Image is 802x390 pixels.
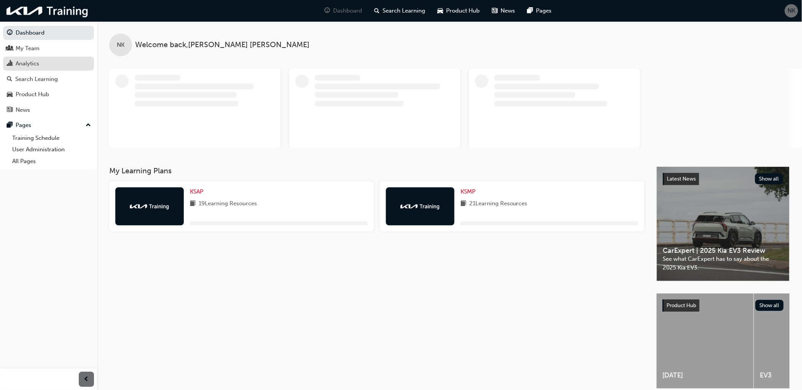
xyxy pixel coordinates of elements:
[657,166,790,281] a: Latest NewsShow allCarExpert | 2025 Kia EV3 ReviewSee what CarExpert has to say about the 2025 Ki...
[469,199,528,209] span: 21 Learning Resources
[7,30,13,36] span: guage-icon
[7,107,13,114] span: news-icon
[190,199,196,209] span: book-icon
[3,41,94,55] a: My Team
[3,72,94,86] a: Search Learning
[199,199,257,209] span: 19 Learning Resources
[9,155,94,167] a: All Pages
[3,103,94,117] a: News
[461,188,475,195] span: KSMP
[3,26,94,40] a: Dashboard
[16,106,30,114] div: News
[3,118,94,132] button: Pages
[501,6,515,15] span: News
[117,41,124,49] span: NK
[432,3,486,19] a: car-iconProduct Hub
[86,120,91,130] span: up-icon
[492,6,498,16] span: news-icon
[667,302,697,309] span: Product Hub
[663,371,748,380] span: [DATE]
[521,3,558,19] a: pages-iconPages
[536,6,552,15] span: Pages
[788,6,796,15] span: NK
[135,41,309,49] span: Welcome back , [PERSON_NAME] [PERSON_NAME]
[15,75,58,84] div: Search Learning
[7,45,13,52] span: people-icon
[528,6,533,16] span: pages-icon
[657,293,754,388] a: [DATE]
[461,199,466,209] span: book-icon
[399,203,441,210] img: kia-training
[3,87,94,101] a: Product Hub
[461,187,478,196] a: KSMP
[3,57,94,71] a: Analytics
[368,3,432,19] a: search-iconSearch Learning
[663,300,784,312] a: Product HubShow all
[667,176,696,182] span: Latest News
[663,246,783,255] span: CarExpert | 2025 Kia EV3 Review
[7,122,13,129] span: pages-icon
[756,300,784,311] button: Show all
[129,203,171,210] img: kia-training
[9,132,94,144] a: Training Schedule
[438,6,443,16] span: car-icon
[486,3,521,19] a: news-iconNews
[4,3,91,19] img: kia-training
[375,6,380,16] span: search-icon
[446,6,480,15] span: Product Hub
[755,173,784,184] button: Show all
[190,188,203,195] span: KSAP
[7,76,12,83] span: search-icon
[3,24,94,118] button: DashboardMy TeamAnalyticsSearch LearningProduct HubNews
[785,4,798,17] button: NK
[7,60,13,67] span: chart-icon
[16,121,31,130] div: Pages
[319,3,368,19] a: guage-iconDashboard
[190,187,206,196] a: KSAP
[16,44,40,53] div: My Team
[663,173,783,185] a: Latest NewsShow all
[84,375,89,384] span: prev-icon
[663,255,783,272] span: See what CarExpert has to say about the 2025 Kia EV3.
[383,6,426,15] span: Search Learning
[9,144,94,155] a: User Administration
[333,6,362,15] span: Dashboard
[325,6,330,16] span: guage-icon
[16,59,39,68] div: Analytics
[109,166,644,175] h3: My Learning Plans
[16,90,49,99] div: Product Hub
[7,91,13,98] span: car-icon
